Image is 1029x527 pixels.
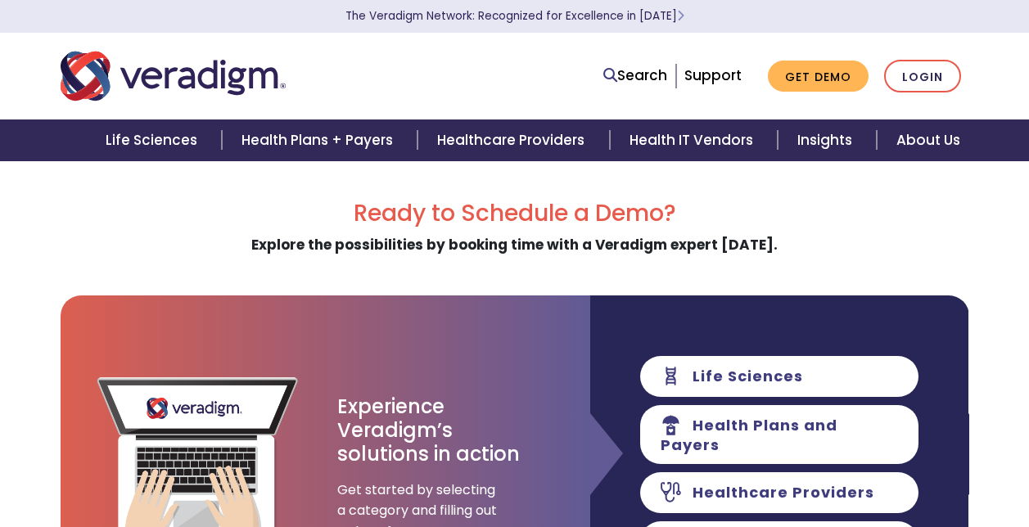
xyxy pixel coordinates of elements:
a: Health IT Vendors [610,119,778,161]
a: Healthcare Providers [417,119,609,161]
a: Get Demo [768,61,869,92]
a: Life Sciences [86,119,222,161]
h2: Ready to Schedule a Demo? [61,200,969,227]
a: Health Plans + Payers [222,119,417,161]
span: Learn More [677,8,684,24]
img: Veradigm logo [61,49,286,103]
a: About Us [877,119,980,161]
a: Login [884,60,961,93]
a: Support [684,65,742,85]
a: Insights [778,119,877,161]
h3: Experience Veradigm’s solutions in action [337,395,521,466]
a: The Veradigm Network: Recognized for Excellence in [DATE]Learn More [345,8,684,24]
a: Search [603,65,667,87]
strong: Explore the possibilities by booking time with a Veradigm expert [DATE]. [251,235,778,254]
